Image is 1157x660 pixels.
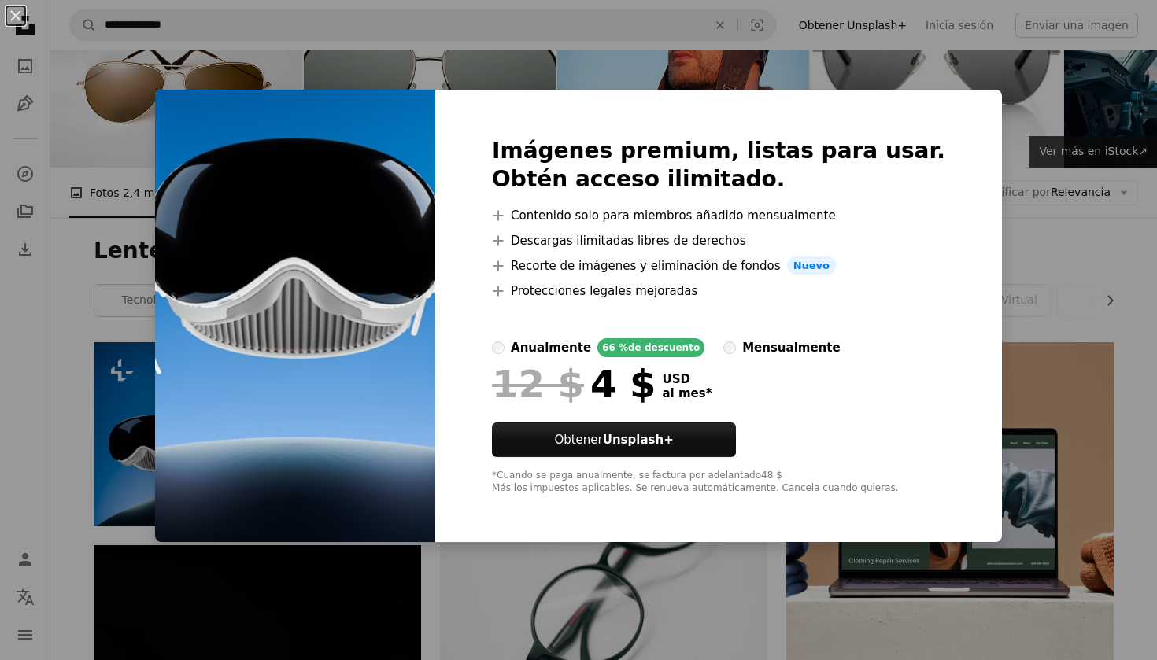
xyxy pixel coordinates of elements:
div: 66 % de descuento [597,338,704,357]
input: mensualmente [723,341,736,354]
strong: Unsplash+ [603,433,674,447]
span: 12 $ [492,363,584,404]
img: premium_photo-1709713745132-27860b9c83ac [155,90,435,543]
li: Descargas ilimitadas libres de derechos [492,231,945,250]
div: *Cuando se paga anualmente, se factura por adelantado 48 $ Más los impuestos aplicables. Se renue... [492,470,945,495]
div: 4 $ [492,363,656,404]
li: Contenido solo para miembros añadido mensualmente [492,206,945,225]
input: anualmente66 %de descuento [492,341,505,354]
div: anualmente [511,338,591,357]
li: Protecciones legales mejoradas [492,282,945,301]
span: al mes * [662,386,712,400]
li: Recorte de imágenes y eliminación de fondos [492,256,945,275]
span: USD [662,372,712,386]
button: ObtenerUnsplash+ [492,422,736,457]
h2: Imágenes premium, listas para usar. Obtén acceso ilimitado. [492,137,945,194]
div: mensualmente [742,338,840,357]
span: Nuevo [787,256,836,275]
